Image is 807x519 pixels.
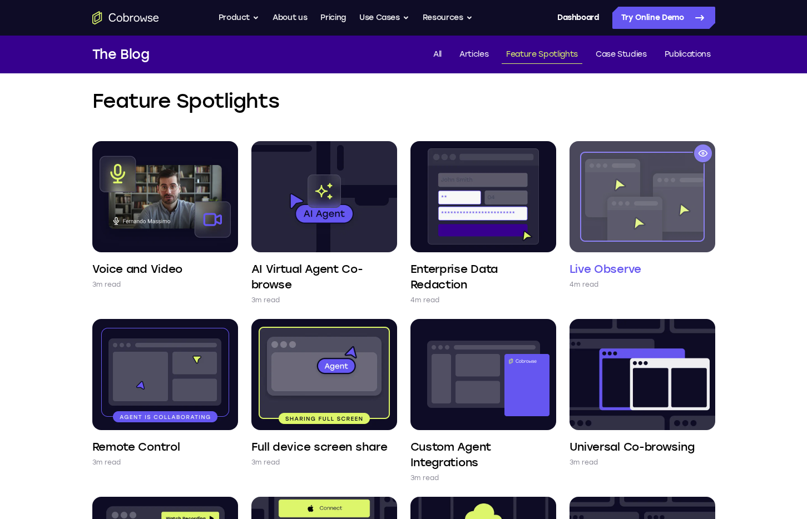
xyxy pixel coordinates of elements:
[251,261,397,292] h4: AI Virtual Agent Co-browse
[251,457,280,468] p: 3m read
[251,319,397,430] img: Full device screen share
[320,7,346,29] a: Pricing
[251,295,280,306] p: 3m read
[92,261,183,277] h4: Voice and Video
[251,141,397,306] a: AI Virtual Agent Co-browse 3m read
[660,46,715,64] a: Publications
[92,88,715,114] h2: Feature Spotlights
[570,141,715,252] img: Live Observe
[92,457,121,468] p: 3m read
[251,319,397,468] a: Full device screen share 3m read
[570,261,641,277] h4: Live Observe
[92,279,121,290] p: 3m read
[502,46,582,64] a: Feature Spotlights
[251,439,388,455] h4: Full device screen share
[410,141,556,252] img: Enterprise Data Redaction
[92,319,238,430] img: Remote Control
[570,141,715,290] a: Live Observe 4m read
[410,261,556,292] h4: Enterprise Data Redaction
[570,319,715,430] img: Universal Co-browsing
[359,7,409,29] button: Use Cases
[570,279,599,290] p: 4m read
[455,46,493,64] a: Articles
[92,319,238,468] a: Remote Control 3m read
[92,11,159,24] a: Go to the home page
[92,141,238,252] img: Voice and Video
[570,439,695,455] h4: Universal Co-browsing
[92,44,150,64] h1: The Blog
[251,141,397,252] img: AI Virtual Agent Co-browse
[410,319,556,430] img: Custom Agent Integrations
[612,7,715,29] a: Try Online Demo
[219,7,260,29] button: Product
[410,141,556,306] a: Enterprise Data Redaction 4m read
[410,472,439,483] p: 3m read
[410,319,556,483] a: Custom Agent Integrations 3m read
[92,141,238,290] a: Voice and Video 3m read
[570,319,715,468] a: Universal Co-browsing 3m read
[410,439,556,470] h4: Custom Agent Integrations
[557,7,599,29] a: Dashboard
[410,295,440,306] p: 4m read
[429,46,446,64] a: All
[591,46,651,64] a: Case Studies
[570,457,598,468] p: 3m read
[92,439,180,455] h4: Remote Control
[423,7,473,29] button: Resources
[273,7,307,29] a: About us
